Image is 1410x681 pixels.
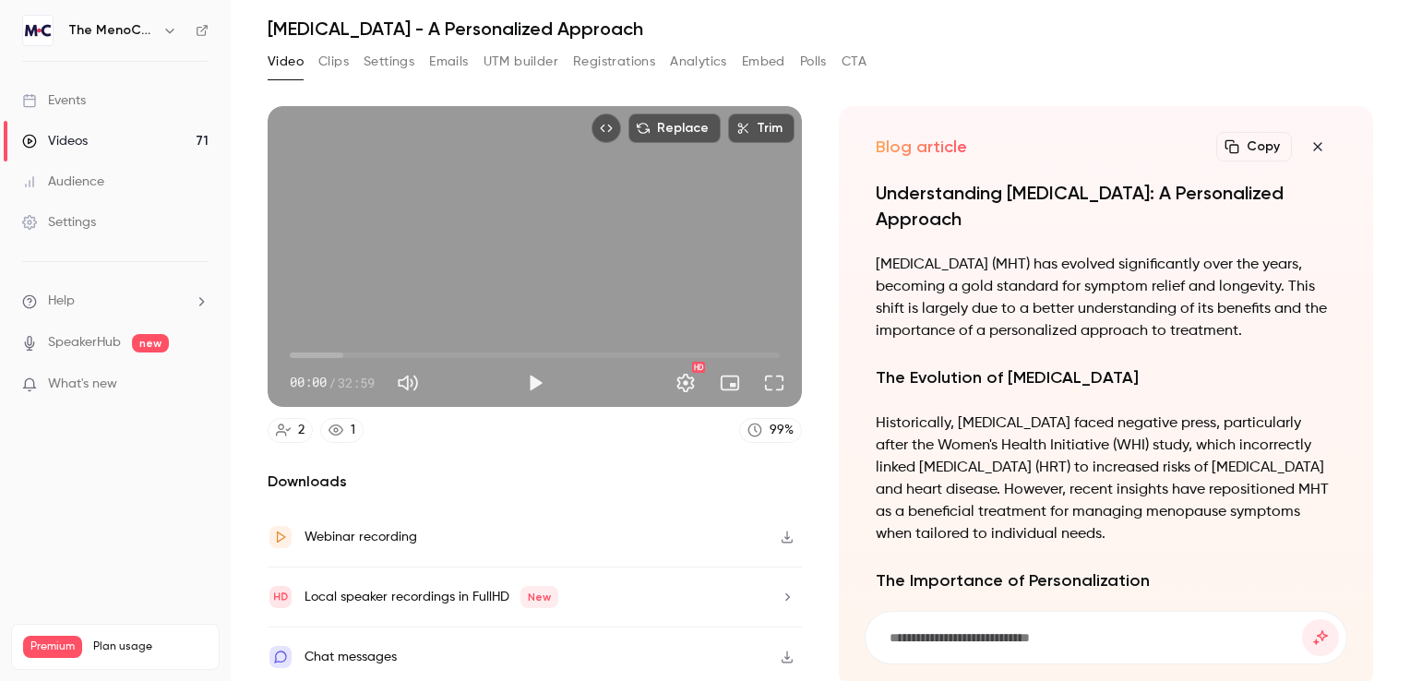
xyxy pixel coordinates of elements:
[876,254,1336,342] p: [MEDICAL_DATA] (MHT) has evolved significantly over the years, becoming a gold standard for sympt...
[298,421,305,440] div: 2
[520,586,558,608] span: New
[876,364,1336,390] h2: The Evolution of [MEDICAL_DATA]
[364,47,414,77] button: Settings
[290,373,327,392] span: 00:00
[517,364,554,401] button: Play
[711,364,748,401] button: Turn on miniplayer
[338,373,375,392] span: 32:59
[22,132,88,150] div: Videos
[1216,132,1292,161] button: Copy
[692,362,705,373] div: HD
[22,213,96,232] div: Settings
[48,375,117,394] span: What's new
[770,421,794,440] div: 99 %
[389,364,426,401] button: Mute
[800,47,827,77] button: Polls
[573,47,655,77] button: Registrations
[290,373,375,392] div: 00:00
[876,136,967,158] h2: Blog article
[268,18,1373,40] h1: [MEDICAL_DATA] - A Personalized Approach
[591,113,621,143] button: Embed video
[305,646,397,668] div: Chat messages
[48,333,121,352] a: SpeakerHub
[628,113,721,143] button: Replace
[728,113,795,143] button: Trim
[48,292,75,311] span: Help
[23,636,82,658] span: Premium
[429,47,468,77] button: Emails
[22,91,86,110] div: Events
[876,180,1336,232] h1: Understanding [MEDICAL_DATA]: A Personalized Approach
[351,421,355,440] div: 1
[842,47,866,77] button: CTA
[667,364,704,401] button: Settings
[742,47,785,77] button: Embed
[739,418,802,443] a: 99%
[756,364,793,401] button: Full screen
[186,376,209,393] iframe: Noticeable Trigger
[876,412,1336,545] p: Historically, [MEDICAL_DATA] faced negative press, particularly after the Women's Health Initiati...
[268,418,313,443] a: 2
[22,292,209,311] li: help-dropdown-opener
[305,526,417,548] div: Webinar recording
[484,47,558,77] button: UTM builder
[305,586,558,608] div: Local speaker recordings in FullHD
[320,418,364,443] a: 1
[132,334,169,352] span: new
[876,567,1336,593] h2: The Importance of Personalization
[93,639,208,654] span: Plan usage
[23,16,53,45] img: The MenoChannel
[268,47,304,77] button: Video
[22,173,104,191] div: Audience
[670,47,727,77] button: Analytics
[329,373,336,392] span: /
[68,21,155,40] h6: The MenoChannel
[268,471,802,493] h2: Downloads
[318,47,349,77] button: Clips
